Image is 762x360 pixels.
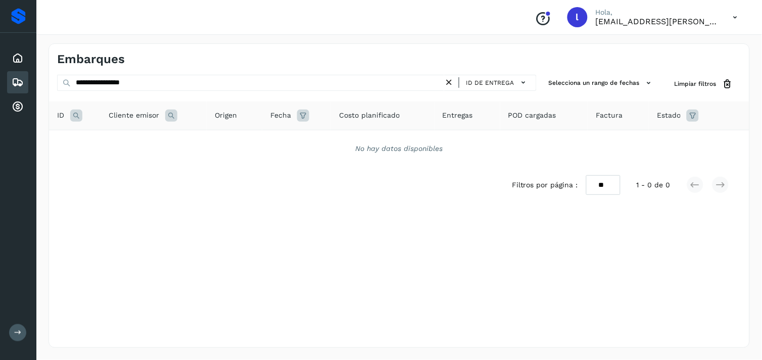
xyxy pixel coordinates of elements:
[109,110,159,121] span: Cliente emisor
[7,71,28,93] div: Embarques
[657,110,681,121] span: Estado
[466,78,514,87] span: ID de entrega
[7,95,28,118] div: Cuentas por cobrar
[637,180,671,190] span: 1 - 0 de 0
[463,75,532,90] button: ID de entrega
[57,110,64,121] span: ID
[339,110,400,121] span: Costo planificado
[270,110,291,121] span: Fecha
[545,75,658,91] button: Selecciona un rango de fechas
[7,47,28,69] div: Inicio
[596,110,623,121] span: Factura
[596,17,717,26] p: lauraamalia.castillo@xpertal.com
[62,143,736,154] div: No hay datos disponibles
[596,8,717,17] p: Hola,
[666,75,741,93] button: Limpiar filtros
[508,110,556,121] span: POD cargadas
[215,110,237,121] span: Origen
[443,110,473,121] span: Entregas
[675,79,717,88] span: Limpiar filtros
[512,180,578,190] span: Filtros por página :
[57,52,125,67] h4: Embarques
